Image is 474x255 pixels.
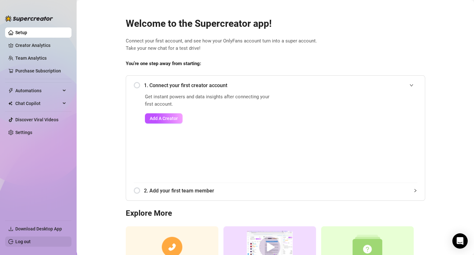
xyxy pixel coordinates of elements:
a: Creator Analytics [15,40,66,50]
strong: You’re one step away from starting: [126,61,201,66]
span: 2. Add your first team member [144,187,417,195]
div: Open Intercom Messenger [452,233,468,249]
span: download [8,226,13,231]
a: Settings [15,130,32,135]
a: Purchase Subscription [15,66,66,76]
div: 2. Add your first team member [134,183,417,199]
img: Chat Copilot [8,101,12,106]
span: Get instant powers and data insights after connecting your first account. [145,93,274,108]
h3: Explore More [126,208,425,219]
span: 1. Connect your first creator account [144,81,417,89]
span: Chat Copilot [15,98,61,109]
span: Add A Creator [150,116,178,121]
span: expanded [410,83,413,87]
a: Log out [15,239,31,244]
a: Add A Creator [145,113,274,124]
a: Discover Viral Videos [15,117,58,122]
span: thunderbolt [8,88,13,93]
img: logo-BBDzfeDw.svg [5,15,53,22]
iframe: Add Creators [290,93,417,175]
h2: Welcome to the Supercreator app! [126,18,425,30]
span: Download Desktop App [15,226,62,231]
a: Team Analytics [15,56,47,61]
span: collapsed [413,189,417,192]
div: 1. Connect your first creator account [134,78,417,93]
span: Connect your first account, and see how your OnlyFans account turn into a super account. Take you... [126,37,425,52]
button: Add A Creator [145,113,183,124]
span: Automations [15,86,61,96]
a: Setup [15,30,27,35]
